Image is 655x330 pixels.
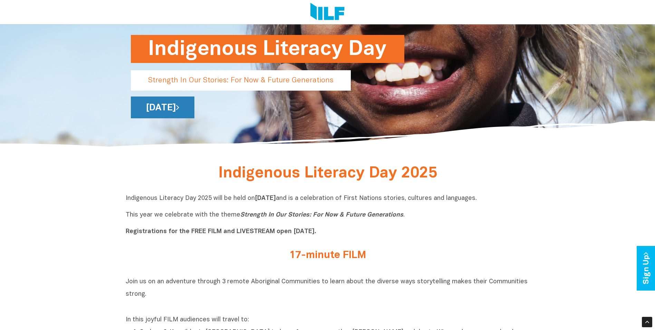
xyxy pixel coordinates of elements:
[198,250,457,261] h2: 17-minute FILM
[126,316,530,324] p: In this joyful FILM audiences will travel to:
[255,195,276,201] b: [DATE]
[148,35,387,63] h1: Indigenous Literacy Day
[310,3,345,21] img: Logo
[131,97,194,118] a: [DATE]
[131,70,351,91] p: Strength In Our Stories: For Now & Future Generations
[126,279,528,297] span: Join us on an adventure through 3 remote Aboriginal Communities to learn about the diverse ways s...
[642,317,652,327] div: Scroll Back to Top
[218,166,437,181] span: Indigenous Literacy Day 2025
[126,194,530,236] p: Indigenous Literacy Day 2025 will be held on and is a celebration of First Nations stories, cultu...
[126,229,316,235] b: Registrations for the FREE FILM and LIVESTREAM open [DATE].
[240,212,403,218] i: Strength In Our Stories: For Now & Future Generations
